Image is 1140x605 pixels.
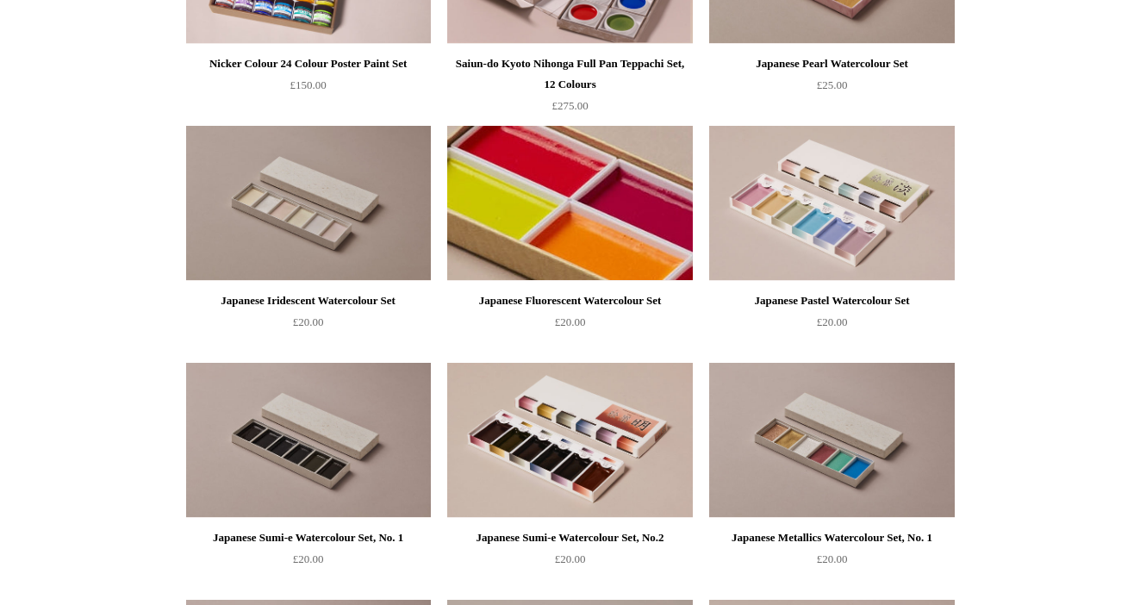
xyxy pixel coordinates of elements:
[709,363,954,518] img: Japanese Metallics Watercolour Set, No. 1
[452,290,688,311] div: Japanese Fluorescent Watercolour Set
[186,363,431,518] img: Japanese Sumi-e Watercolour Set, No. 1
[555,552,586,565] span: £20.00
[555,315,586,328] span: £20.00
[817,78,848,91] span: £25.00
[447,53,692,124] a: Saiun-do Kyoto Nihonga Full Pan Teppachi Set, 12 Colours £275.00
[190,527,427,548] div: Japanese Sumi-e Watercolour Set, No. 1
[447,126,692,281] a: Japanese Fluorescent Watercolour Set Japanese Fluorescent Watercolour Set
[190,53,427,74] div: Nicker Colour 24 Colour Poster Paint Set
[817,315,848,328] span: £20.00
[709,53,954,124] a: Japanese Pearl Watercolour Set £25.00
[709,126,954,281] a: Japanese Pastel Watercolour Set Japanese Pastel Watercolour Set
[293,552,324,565] span: £20.00
[713,527,950,548] div: Japanese Metallics Watercolour Set, No. 1
[186,527,431,598] a: Japanese Sumi-e Watercolour Set, No. 1 £20.00
[709,126,954,281] img: Japanese Pastel Watercolour Set
[709,363,954,518] a: Japanese Metallics Watercolour Set, No. 1 Japanese Metallics Watercolour Set, No. 1
[290,78,326,91] span: £150.00
[186,126,431,281] img: Japanese Iridescent Watercolour Set
[551,99,588,112] span: £275.00
[817,552,848,565] span: £20.00
[190,290,427,311] div: Japanese Iridescent Watercolour Set
[447,126,692,281] img: Japanese Fluorescent Watercolour Set
[447,290,692,361] a: Japanese Fluorescent Watercolour Set £20.00
[709,527,954,598] a: Japanese Metallics Watercolour Set, No. 1 £20.00
[447,363,692,518] a: Japanese Sumi-e Watercolour Set, No.2 Japanese Sumi-e Watercolour Set, No.2
[186,363,431,518] a: Japanese Sumi-e Watercolour Set, No. 1 Japanese Sumi-e Watercolour Set, No. 1
[713,53,950,74] div: Japanese Pearl Watercolour Set
[186,126,431,281] a: Japanese Iridescent Watercolour Set Japanese Iridescent Watercolour Set
[447,527,692,598] a: Japanese Sumi-e Watercolour Set, No.2 £20.00
[452,53,688,95] div: Saiun-do Kyoto Nihonga Full Pan Teppachi Set, 12 Colours
[293,315,324,328] span: £20.00
[713,290,950,311] div: Japanese Pastel Watercolour Set
[186,53,431,124] a: Nicker Colour 24 Colour Poster Paint Set £150.00
[186,290,431,361] a: Japanese Iridescent Watercolour Set £20.00
[447,363,692,518] img: Japanese Sumi-e Watercolour Set, No.2
[452,527,688,548] div: Japanese Sumi-e Watercolour Set, No.2
[709,290,954,361] a: Japanese Pastel Watercolour Set £20.00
